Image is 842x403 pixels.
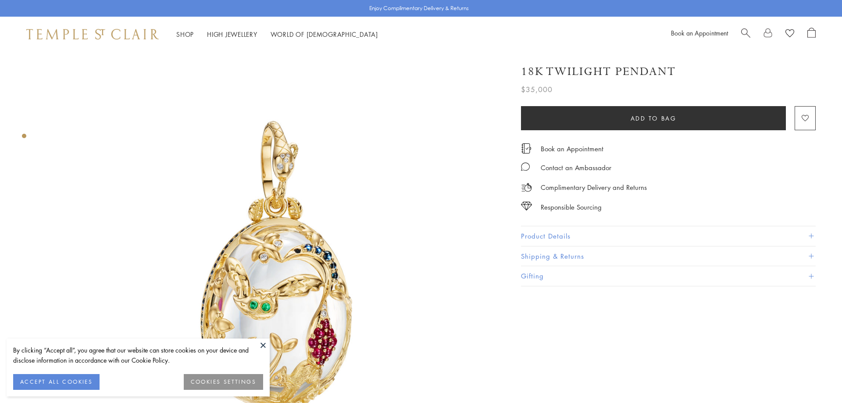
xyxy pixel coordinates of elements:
img: icon_delivery.svg [521,182,532,193]
span: $35,000 [521,84,553,95]
nav: Main navigation [176,29,378,40]
button: Shipping & Returns [521,246,816,266]
a: World of [DEMOGRAPHIC_DATA]World of [DEMOGRAPHIC_DATA] [271,30,378,39]
img: icon_appointment.svg [521,143,532,153]
img: MessageIcon-01_2.svg [521,162,530,171]
a: Book an Appointment [671,29,728,37]
a: View Wishlist [785,28,794,41]
div: Contact an Ambassador [541,162,611,173]
button: ACCEPT ALL COOKIES [13,374,100,390]
button: Product Details [521,226,816,246]
p: Complimentary Delivery and Returns [541,182,647,193]
a: Book an Appointment [541,144,603,153]
button: Gifting [521,266,816,286]
a: Search [741,28,750,41]
a: High JewelleryHigh Jewellery [207,30,257,39]
a: Open Shopping Bag [807,28,816,41]
h1: 18K Twilight Pendant [521,64,676,79]
a: ShopShop [176,30,194,39]
div: Product gallery navigation [22,132,26,145]
img: icon_sourcing.svg [521,202,532,210]
span: Add to bag [631,114,677,123]
button: Add to bag [521,106,786,130]
p: Enjoy Complimentary Delivery & Returns [369,4,469,13]
button: COOKIES SETTINGS [184,374,263,390]
img: Temple St. Clair [26,29,159,39]
div: By clicking “Accept all”, you agree that our website can store cookies on your device and disclos... [13,345,263,365]
div: Responsible Sourcing [541,202,602,213]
